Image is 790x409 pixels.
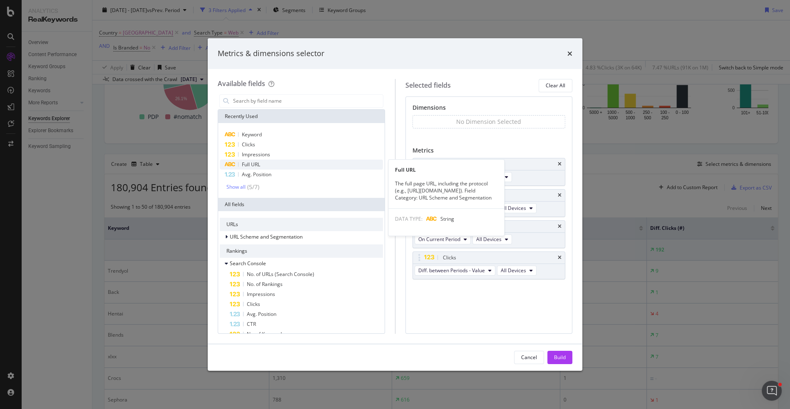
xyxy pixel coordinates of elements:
span: No. of Rankings [247,281,283,288]
button: All Devices [497,203,537,213]
div: Clear All [546,82,565,89]
div: Available fields [218,79,265,88]
button: Build [547,351,572,364]
font: Clicks [242,141,255,148]
font: Keyword [242,131,262,138]
button: All Devices [472,234,512,244]
div: URLs [220,218,383,231]
button: All Devices [497,266,537,276]
div: ( 5 / 7 ) [246,183,259,191]
font: Clicks [443,254,456,261]
button: Diff. between Periods - Value [415,266,495,276]
div: capital [208,38,582,371]
div: Selected fields [405,81,451,90]
span: CTR [247,320,256,328]
div: Show all [226,184,246,190]
font: All Devices [501,267,526,274]
font: All Devices [476,236,502,243]
div: Dimensions [412,103,566,115]
div: times [567,48,572,59]
span: DATA TYPE: [395,215,422,222]
div: ClickstimesDiff. between Periods - ValueAll Devices [412,251,566,279]
button: On Current Period [415,234,471,244]
div: Full URL [388,166,504,173]
div: Build [554,354,566,361]
div: The full page URL, including the protocol (e.g., [URL][DOMAIN_NAME]). Field Category: URL Scheme ... [388,180,504,201]
span: URL Scheme and Segmentation [230,233,303,240]
button: Clear All [539,79,572,92]
div: Cancel [521,354,537,361]
div: times [558,193,561,198]
span: No. of URLs (Search Console) [247,271,314,278]
font: Impressions [242,151,270,158]
div: All fields [218,198,385,211]
div: Metrics [412,146,566,158]
div: times [558,255,561,260]
div: times [558,162,561,167]
div: times [558,224,561,229]
font: Diff. between Periods - Value [418,267,485,274]
span: Full URL [242,161,260,168]
div: ImpressionstimesOn Current PeriodAll Devices [412,158,566,186]
span: Impressions [247,291,275,298]
div: Metrics & dimensions selector [218,48,324,59]
input: Search by field name [232,95,383,107]
span: Avg. Position [247,310,276,318]
span: Search Console [230,260,266,267]
font: All Devices [501,204,526,212]
iframe: Intercom live chat [762,381,782,401]
font: Avg. Position [242,171,271,178]
div: Recently Used [218,110,385,123]
span: Clicks [247,301,260,308]
button: Cancel [514,351,544,364]
div: No Dimension Selected [456,118,521,126]
font: On Current Period [418,236,460,243]
div: Rankings [220,244,383,258]
span: String [440,215,454,222]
